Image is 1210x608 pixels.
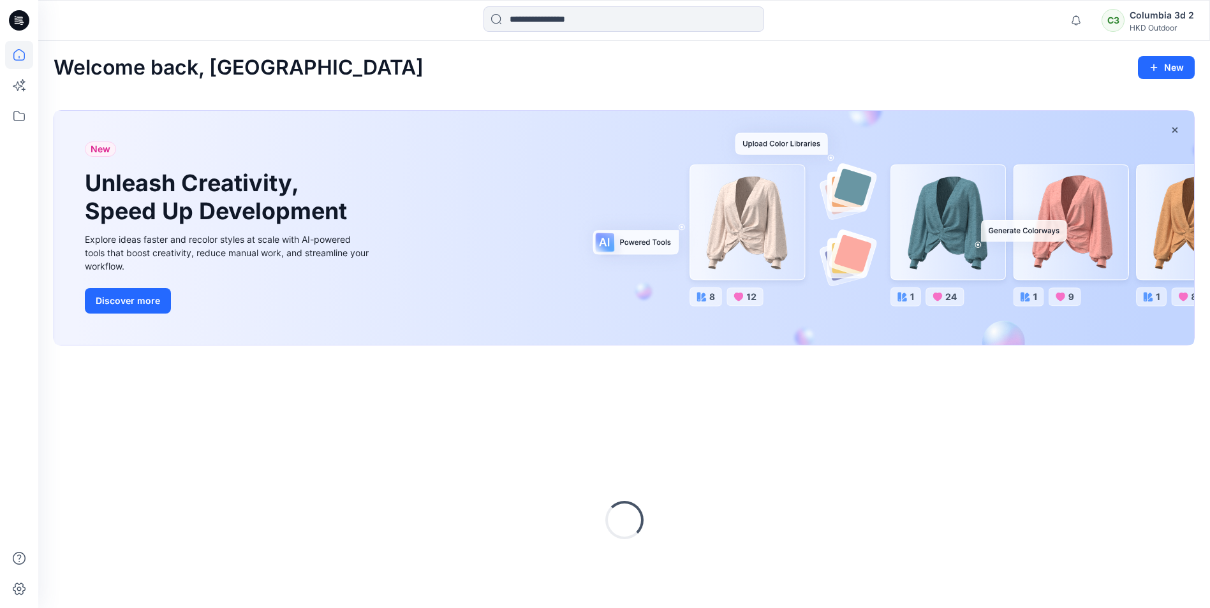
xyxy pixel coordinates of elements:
[91,141,110,157] span: New
[1138,56,1195,79] button: New
[1102,9,1125,32] div: C3
[85,170,353,224] h1: Unleash Creativity, Speed Up Development
[54,56,424,80] h2: Welcome back, [GEOGRAPHIC_DATA]
[85,233,372,273] div: Explore ideas faster and recolor styles at scale with AI-powered tools that boost creativity, red...
[1130,8,1194,23] div: Columbia 3d 2
[85,288,171,314] button: Discover more
[85,288,372,314] a: Discover more
[1130,23,1194,33] div: HKD Outdoor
